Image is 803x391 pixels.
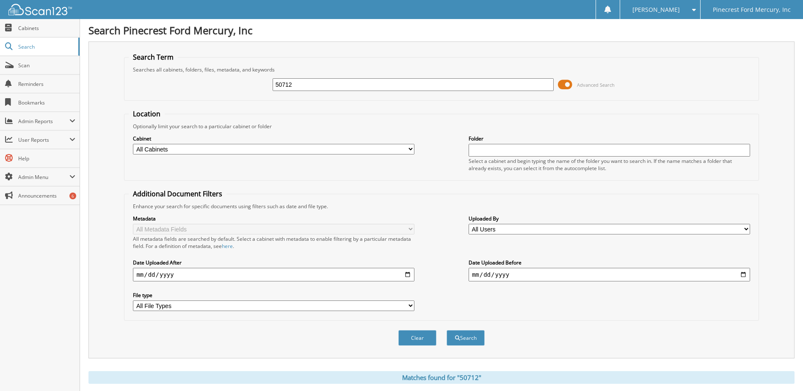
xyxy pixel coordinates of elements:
[88,23,795,37] h1: Search Pinecrest Ford Mercury, Inc
[129,203,754,210] div: Enhance your search for specific documents using filters such as date and file type.
[469,135,750,142] label: Folder
[129,66,754,73] div: Searches all cabinets, folders, files, metadata, and keywords
[447,330,485,346] button: Search
[18,136,69,143] span: User Reports
[133,235,414,250] div: All metadata fields are searched by default. Select a cabinet with metadata to enable filtering b...
[88,371,795,384] div: Matches found for "50712"
[133,268,414,281] input: start
[18,25,75,32] span: Cabinets
[18,192,75,199] span: Announcements
[133,259,414,266] label: Date Uploaded After
[469,215,750,222] label: Uploaded By
[632,7,680,12] span: [PERSON_NAME]
[469,268,750,281] input: end
[133,135,414,142] label: Cabinet
[18,43,74,50] span: Search
[18,155,75,162] span: Help
[398,330,436,346] button: Clear
[469,157,750,172] div: Select a cabinet and begin typing the name of the folder you want to search in. If the name match...
[18,173,69,181] span: Admin Menu
[129,52,178,62] legend: Search Term
[18,80,75,88] span: Reminders
[8,4,72,15] img: scan123-logo-white.svg
[577,82,615,88] span: Advanced Search
[133,292,414,299] label: File type
[18,62,75,69] span: Scan
[133,215,414,222] label: Metadata
[713,7,791,12] span: Pinecrest Ford Mercury, Inc
[18,118,69,125] span: Admin Reports
[129,109,165,118] legend: Location
[129,189,226,198] legend: Additional Document Filters
[469,259,750,266] label: Date Uploaded Before
[222,242,233,250] a: here
[18,99,75,106] span: Bookmarks
[69,193,76,199] div: 6
[129,123,754,130] div: Optionally limit your search to a particular cabinet or folder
